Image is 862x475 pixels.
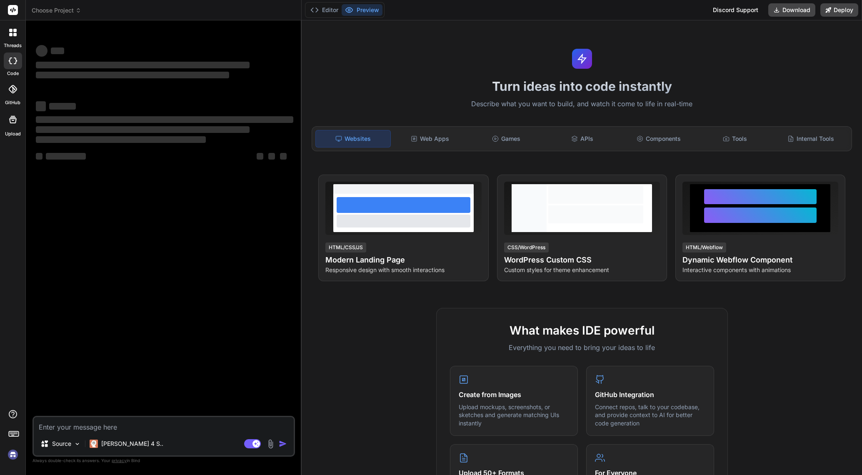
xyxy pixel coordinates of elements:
[450,342,714,352] p: Everything you need to bring your ideas to life
[682,242,726,252] div: HTML/Webflow
[36,126,250,133] span: ‌
[4,42,22,49] label: threads
[266,439,275,449] img: attachment
[32,6,81,15] span: Choose Project
[621,130,696,147] div: Components
[36,72,229,78] span: ‌
[268,153,275,160] span: ‌
[682,266,838,274] p: Interactive components with animations
[36,62,250,68] span: ‌
[459,403,569,427] p: Upload mockups, screenshots, or sketches and generate matching UIs instantly
[459,390,569,400] h4: Create from Images
[90,440,98,448] img: Claude 4 Sonnet
[74,440,81,447] img: Pick Models
[36,116,293,123] span: ‌
[820,3,858,17] button: Deploy
[5,130,21,137] label: Upload
[325,266,481,274] p: Responsive design with smooth interactions
[112,458,127,463] span: privacy
[774,130,848,147] div: Internal Tools
[52,440,71,448] p: Source
[595,403,705,427] p: Connect repos, talk to your codebase, and provide context to AI for better code generation
[392,130,467,147] div: Web Apps
[315,130,391,147] div: Websites
[504,242,549,252] div: CSS/WordPress
[697,130,772,147] div: Tools
[280,153,287,160] span: ‌
[307,4,342,16] button: Editor
[504,266,660,274] p: Custom styles for theme enhancement
[101,440,163,448] p: [PERSON_NAME] 4 S..
[7,70,19,77] label: code
[595,390,705,400] h4: GitHub Integration
[36,136,206,143] span: ‌
[5,99,20,106] label: GitHub
[469,130,543,147] div: Games
[46,153,86,160] span: ‌
[450,322,714,339] h2: What makes IDE powerful
[307,99,857,110] p: Describe what you want to build, and watch it come to life in real-time
[342,4,382,16] button: Preview
[257,153,263,160] span: ‌
[682,254,838,266] h4: Dynamic Webflow Component
[6,447,20,462] img: signin
[545,130,620,147] div: APIs
[36,101,46,111] span: ‌
[768,3,815,17] button: Download
[51,47,64,54] span: ‌
[325,254,481,266] h4: Modern Landing Page
[36,153,42,160] span: ‌
[49,103,76,110] span: ‌
[279,440,287,448] img: icon
[708,3,763,17] div: Discord Support
[307,79,857,94] h1: Turn ideas into code instantly
[32,457,295,465] p: Always double-check its answers. Your in Bind
[504,254,660,266] h4: WordPress Custom CSS
[325,242,366,252] div: HTML/CSS/JS
[36,45,47,57] span: ‌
